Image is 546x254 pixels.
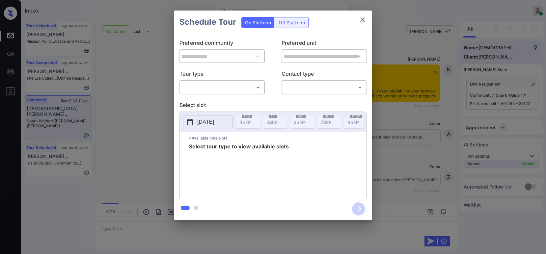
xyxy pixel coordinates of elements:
[179,70,265,80] p: Tour type
[282,70,367,80] p: Contact type
[197,118,214,126] p: [DATE]
[179,39,265,49] p: Preferred community
[189,144,289,196] span: Select tour type to view available slots
[183,115,232,129] button: [DATE]
[179,101,367,112] p: Select slot
[174,11,241,34] h2: Schedule Tour
[356,13,369,26] button: close
[275,17,308,28] div: Off Platform
[189,132,366,144] p: *Available time slots
[282,39,367,49] p: Preferred unit
[242,17,274,28] div: On Platform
